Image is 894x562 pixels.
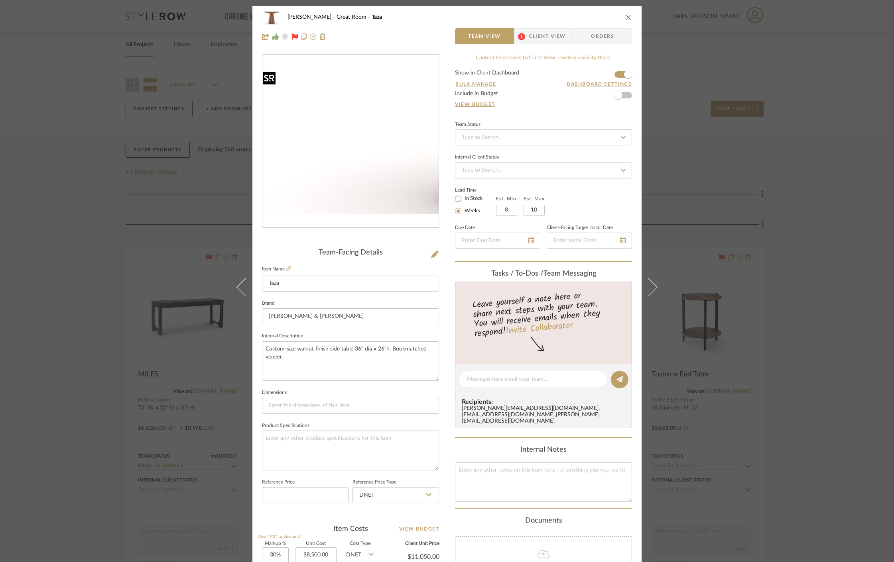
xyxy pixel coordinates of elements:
div: [PERSON_NAME][EMAIL_ADDRESS][DOMAIN_NAME] , [EMAIL_ADDRESS][DOMAIN_NAME] , [PERSON_NAME][EMAIL_AD... [462,405,628,425]
span: Orders [582,28,623,44]
div: Content here copies to Client View - confirm visibility there. [455,54,632,62]
input: Type to Search… [455,163,632,178]
a: View Budget [455,101,632,108]
label: Cost Type [343,542,377,546]
img: 1aef0921-c449-4258-b508-a1260eada352_436x436.jpg [262,69,439,214]
label: Item Name [262,266,291,272]
img: 1aef0921-c449-4258-b508-a1260eada352_48x40.jpg [262,9,281,25]
div: Leave yourself a note here or share next steps with your team. You will receive emails when they ... [454,287,633,341]
span: Recipients: [462,398,628,405]
button: Bulk Manage [455,80,497,88]
input: Enter Due Date [455,233,540,249]
input: Enter Item Name [262,276,439,292]
label: Due Date [455,226,475,230]
label: Markup % [262,542,289,546]
img: Remove from project [319,33,326,40]
label: Est. Min [496,196,516,202]
input: Type to Search… [455,129,632,145]
div: 0 [262,69,439,214]
div: team Messaging [455,270,632,278]
span: Tasks / To-Dos / [491,270,543,277]
a: Invite Collaborator [505,319,573,339]
span: Client View [529,28,565,44]
div: Documents [455,517,632,525]
div: Internal Notes [455,446,632,454]
label: Brand [262,302,275,305]
mat-radio-group: Select item type [455,194,496,216]
label: Reference Price Type [352,480,396,484]
label: Weeks [463,208,480,215]
button: close [625,14,632,21]
label: Lead Time [455,186,496,194]
div: Team Status [455,123,480,127]
label: Reference Price [262,480,295,484]
label: Product Specifications [262,424,309,428]
a: View Budget [399,524,439,534]
span: [PERSON_NAME] [287,14,337,20]
span: 1 [518,33,525,40]
label: Client-Facing Target Install Date [547,226,613,230]
label: Client Unit Price [383,542,439,546]
div: Item Costs [262,524,439,534]
span: Great Room [337,14,372,20]
input: Enter Brand [262,308,439,324]
div: Team-Facing Details [262,249,439,257]
input: Enter the dimensions of this item [262,398,439,414]
label: Est. Max [524,196,545,202]
button: Dashboard Settings [566,80,632,88]
div: Internal Client Status [455,155,499,159]
span: Taza [372,14,382,20]
label: In Stock [463,195,483,202]
label: Dimensions [262,391,287,395]
input: Enter Install Date [547,233,632,249]
label: Internal Description [262,334,303,338]
span: Team View [468,28,501,44]
label: Unit Cost [295,542,337,546]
